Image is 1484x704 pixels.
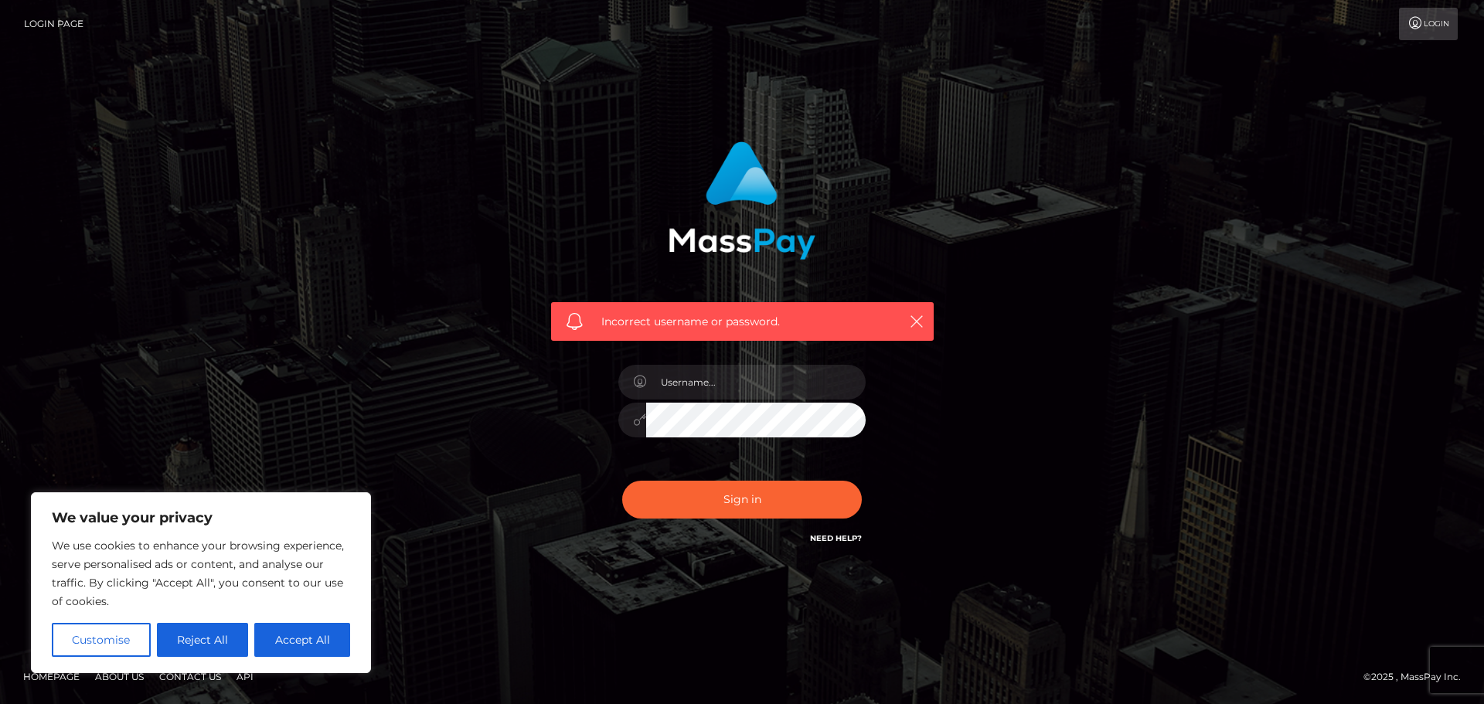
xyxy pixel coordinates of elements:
div: © 2025 , MassPay Inc. [1363,668,1472,685]
a: API [230,665,260,689]
button: Sign in [622,481,862,519]
a: Contact Us [153,665,227,689]
div: We value your privacy [31,492,371,673]
a: Login [1399,8,1458,40]
a: Login Page [24,8,83,40]
span: Incorrect username or password. [601,314,883,330]
a: About Us [89,665,150,689]
button: Accept All [254,623,350,657]
img: MassPay Login [669,141,815,260]
p: We value your privacy [52,508,350,527]
a: Need Help? [810,533,862,543]
p: We use cookies to enhance your browsing experience, serve personalised ads or content, and analys... [52,536,350,610]
button: Reject All [157,623,249,657]
input: Username... [646,365,866,400]
a: Homepage [17,665,86,689]
button: Customise [52,623,151,657]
